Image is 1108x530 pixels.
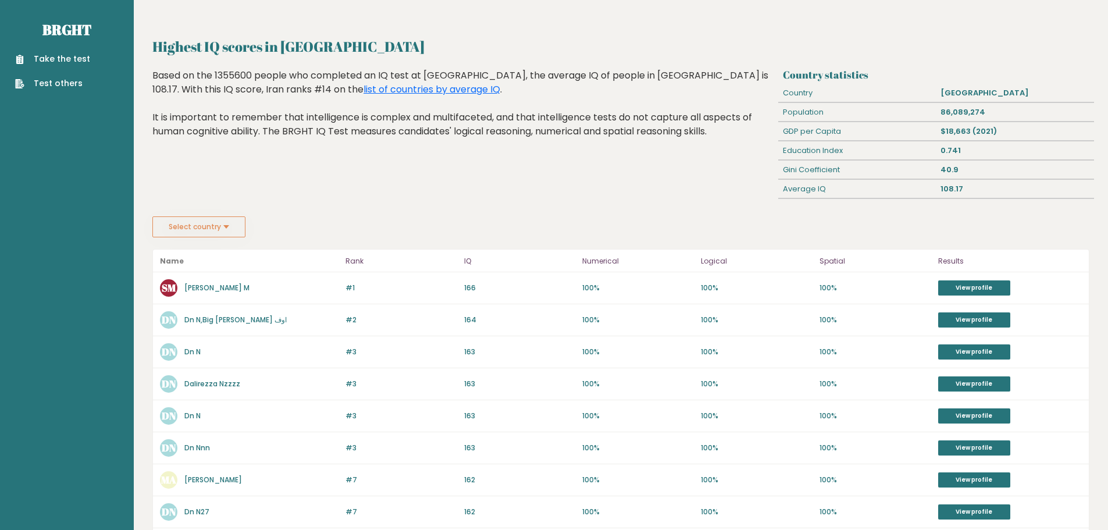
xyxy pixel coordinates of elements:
div: $18,663 (2021) [936,122,1094,141]
text: DN [162,313,176,326]
a: View profile [938,440,1010,456]
a: View profile [938,408,1010,424]
p: 162 [464,475,576,485]
p: 100% [701,507,813,517]
p: #3 [345,443,457,453]
p: #3 [345,411,457,421]
text: MA [161,473,176,486]
a: Dalirezza Nzzzz [184,379,240,389]
text: SM [162,281,176,294]
p: 100% [820,315,931,325]
p: 100% [701,315,813,325]
a: Dn N27 [184,507,209,517]
div: Gini Coefficient [778,161,936,179]
text: DN [162,441,176,454]
a: Take the test [15,53,90,65]
button: Select country [152,216,245,237]
div: Country [778,84,936,102]
text: DN [162,505,176,518]
b: Name [160,256,184,266]
a: View profile [938,472,1010,488]
p: 100% [582,379,694,389]
p: 163 [464,347,576,357]
a: Dn Nnn [184,443,210,453]
div: GDP per Capita [778,122,936,141]
p: Numerical [582,254,694,268]
a: View profile [938,376,1010,392]
div: 0.741 [936,141,1094,160]
div: Education Index [778,141,936,160]
p: 163 [464,411,576,421]
p: 100% [701,411,813,421]
p: 100% [582,315,694,325]
p: 100% [582,475,694,485]
p: 100% [701,443,813,453]
p: 100% [820,283,931,293]
a: Dn N,Big [PERSON_NAME] اوف [184,315,287,325]
p: 163 [464,379,576,389]
text: DN [162,409,176,422]
p: 100% [820,379,931,389]
div: 40.9 [936,161,1094,179]
a: list of countries by average IQ [364,83,500,96]
text: DN [162,377,176,390]
p: Rank [345,254,457,268]
p: 100% [701,347,813,357]
div: 108.17 [936,180,1094,198]
a: [PERSON_NAME] M [184,283,250,293]
p: 100% [820,475,931,485]
a: View profile [938,280,1010,296]
p: 100% [701,379,813,389]
p: 100% [701,283,813,293]
a: View profile [938,504,1010,520]
p: #3 [345,347,457,357]
p: 100% [582,507,694,517]
p: 100% [582,347,694,357]
p: 166 [464,283,576,293]
a: Test others [15,77,90,90]
div: Based on the 1355600 people who completed an IQ test at [GEOGRAPHIC_DATA], the average IQ of peop... [152,69,774,156]
p: #7 [345,507,457,517]
a: Brght [42,20,91,39]
p: #7 [345,475,457,485]
div: Average IQ [778,180,936,198]
div: 86,089,274 [936,103,1094,122]
p: Logical [701,254,813,268]
div: Population [778,103,936,122]
p: 100% [820,411,931,421]
p: Results [938,254,1082,268]
p: #1 [345,283,457,293]
a: Dn N [184,411,201,421]
a: View profile [938,344,1010,360]
text: DN [162,345,176,358]
p: 163 [464,443,576,453]
p: 100% [820,347,931,357]
p: 100% [582,411,694,421]
a: View profile [938,312,1010,328]
p: #3 [345,379,457,389]
h3: Country statistics [783,69,1089,81]
a: Dn N [184,347,201,357]
p: 100% [820,443,931,453]
h2: Highest IQ scores in [GEOGRAPHIC_DATA] [152,36,1089,57]
p: 100% [701,475,813,485]
p: 164 [464,315,576,325]
p: 100% [820,507,931,517]
p: 100% [582,283,694,293]
p: #2 [345,315,457,325]
p: Spatial [820,254,931,268]
div: [GEOGRAPHIC_DATA] [936,84,1094,102]
p: 162 [464,507,576,517]
a: [PERSON_NAME] [184,475,242,485]
p: IQ [464,254,576,268]
p: 100% [582,443,694,453]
